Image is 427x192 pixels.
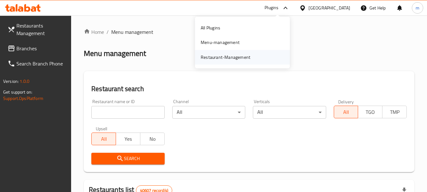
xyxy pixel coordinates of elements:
a: Branches [3,41,71,56]
a: Home [84,28,104,36]
span: Search [96,155,159,163]
span: Menu management [111,28,153,36]
a: Search Branch Phone [3,56,71,71]
button: All [334,106,358,118]
li: / [107,28,109,36]
div: Plugins [265,4,278,12]
div: All [253,106,326,119]
span: No [143,134,162,144]
span: Branches [16,45,66,52]
button: All [91,133,116,145]
span: All [337,108,356,117]
div: [GEOGRAPHIC_DATA] [308,4,350,11]
button: TGO [358,106,382,118]
button: Yes [116,133,140,145]
a: Support.OpsPlatform [3,94,43,102]
span: TGO [361,108,380,117]
a: Restaurants Management [3,18,71,41]
div: All Plugins [201,24,220,31]
span: m [416,4,419,11]
span: All [94,134,113,144]
h2: Menu management [84,48,146,59]
label: Upsell [96,126,107,131]
div: All [172,106,245,119]
span: Get support on: [3,88,32,96]
span: Yes [119,134,138,144]
button: TMP [382,106,407,118]
span: TMP [385,108,404,117]
input: Search for restaurant name or ID.. [91,106,164,119]
div: Restaurant-Management [201,54,250,61]
span: Search Branch Phone [16,60,66,67]
nav: breadcrumb [84,28,414,36]
h2: Restaurant search [91,84,407,94]
button: No [140,133,165,145]
span: 1.0.0 [20,77,29,85]
button: Search [91,153,164,164]
span: Version: [3,77,19,85]
label: Delivery [338,99,354,104]
span: Restaurants Management [16,22,66,37]
div: Menu-management [201,39,240,46]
